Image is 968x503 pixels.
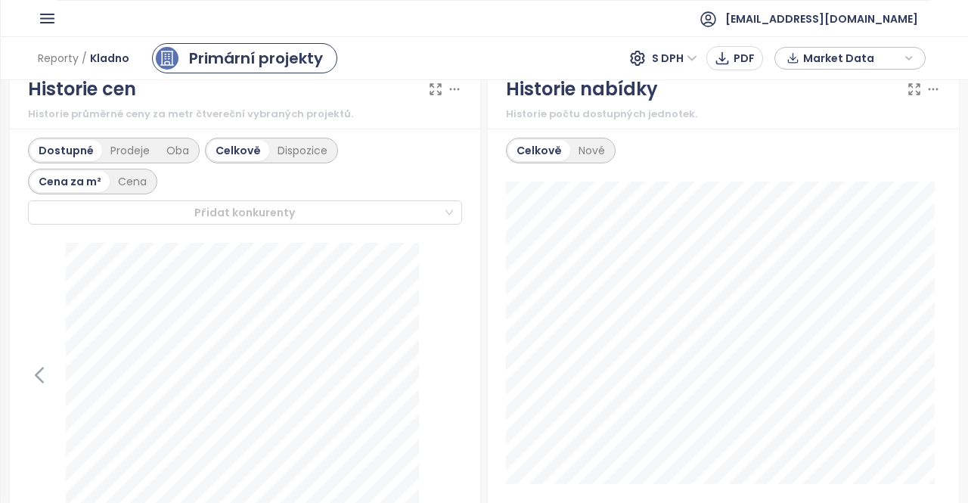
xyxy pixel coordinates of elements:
[102,140,158,161] div: Prodeje
[152,43,337,73] a: primary
[508,140,570,161] div: Celkově
[207,140,269,161] div: Celkově
[734,50,755,67] span: PDF
[506,75,658,104] div: Historie nabídky
[803,47,901,70] span: Market Data
[38,45,79,72] span: Reporty
[30,140,102,161] div: Dostupné
[506,107,941,122] div: Historie počtu dostupných jednotek.
[652,47,697,70] span: S DPH
[158,140,197,161] div: Oba
[189,47,323,70] div: Primární projekty
[110,171,155,192] div: Cena
[706,46,763,70] button: PDF
[90,45,129,72] span: Kladno
[30,171,110,192] div: Cena za m²
[28,107,463,122] div: Historie průměrné ceny za metr čtvereční vybraných projektů.
[783,47,917,70] div: button
[725,1,918,37] span: [EMAIL_ADDRESS][DOMAIN_NAME]
[82,45,87,72] span: /
[269,140,336,161] div: Dispozice
[28,75,136,104] div: Historie cen
[570,140,613,161] div: Nové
